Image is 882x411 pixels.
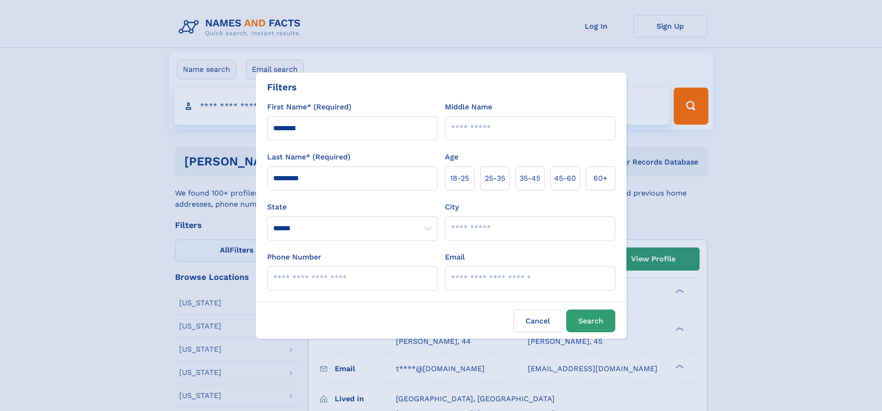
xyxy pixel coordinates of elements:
[445,152,458,163] label: Age
[267,202,438,213] label: State
[485,173,505,184] span: 25‑35
[519,173,540,184] span: 35‑45
[445,101,492,113] label: Middle Name
[445,202,459,213] label: City
[554,173,576,184] span: 45‑60
[450,173,469,184] span: 18‑25
[267,80,297,94] div: Filters
[267,252,321,263] label: Phone Number
[566,310,615,332] button: Search
[513,310,563,332] label: Cancel
[445,252,465,263] label: Email
[267,101,351,113] label: First Name* (Required)
[267,152,350,163] label: Last Name* (Required)
[594,173,607,184] span: 60+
